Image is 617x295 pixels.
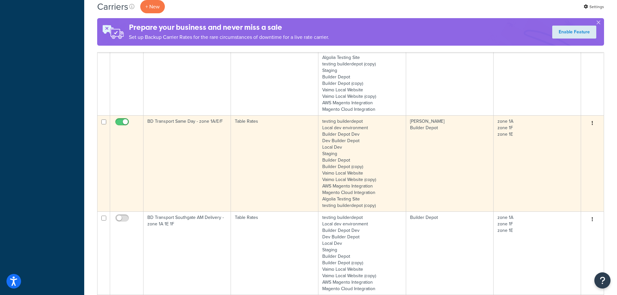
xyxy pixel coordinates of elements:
td: Table Rates [231,211,318,295]
td: zone 1A zone 1F zone 1E [494,211,581,295]
a: Settings [584,2,604,11]
td: BD Transport Same Day Heavyside- zone 1A 1E 1F 1N [143,19,231,115]
button: Open Resource Center [594,272,611,289]
a: Enable Feature [552,26,596,39]
td: testing builderdepot Local dev environment Builder Depot Dev Dev Builder Depot Local Dev Staging ... [318,211,406,295]
h4: Prepare your business and never miss a sale [129,22,329,33]
td: Table Rates [231,19,318,115]
img: ad-rules-rateshop-fe6ec290ccb7230408bd80ed9643f0289d75e0ffd9eb532fc0e269fcd187b520.png [97,18,129,46]
td: BD Transport Southgate AM Delivery - zone 1A 1E 1F [143,211,231,295]
td: Builder Depot [406,211,494,295]
td: Table Rates [231,115,318,211]
td: zone 1A zone 1F zone 1E zone 1N [494,19,581,115]
td: zone 1A zone 1F zone 1E [494,115,581,211]
td: testing builderdepot Local dev environment Builder Depot Dev Dev Builder Depot Local Dev Staging ... [318,115,406,211]
td: testing builderdepot Local dev environment Builder Depot Dev Dev Builder Depot Local Dev Algolia ... [318,19,406,115]
td: BD Transport Same Day - zone 1A/E/F [143,115,231,211]
td: [PERSON_NAME] Builder Depot [406,115,494,211]
h1: Carriers [97,0,128,13]
td: [PERSON_NAME] [406,19,494,115]
p: Set up Backup Carrier Rates for the rare circumstances of downtime for a live rate carrier. [129,33,329,42]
